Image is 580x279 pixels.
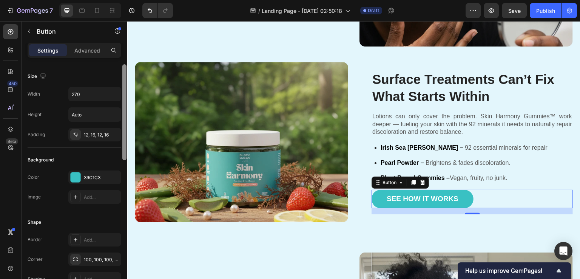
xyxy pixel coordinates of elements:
[28,157,54,163] div: Background
[28,236,42,243] div: Border
[536,7,555,15] div: Publish
[244,169,346,187] a: See How It Works
[554,242,572,260] div: Open Intercom Messenger
[69,108,121,121] input: Auto
[254,158,271,165] div: Button
[28,111,42,118] div: Height
[253,122,420,131] p: 92 essential minerals for repair
[28,174,39,181] div: Color
[502,3,527,18] button: Save
[262,7,342,15] span: Landing Page - [DATE] 02:50:18
[37,46,59,54] p: Settings
[530,3,561,18] button: Publish
[253,137,420,146] p: Brightens & fades discoloration.
[127,21,580,279] iframe: Design area
[3,3,56,18] button: 7
[253,138,297,145] strong: Pearl Powder –
[69,87,121,101] input: Auto
[258,7,260,15] span: /
[368,7,379,14] span: Draft
[84,132,119,138] div: 12, 16, 12, 16
[28,219,41,226] div: Shape
[28,194,41,200] div: Image
[8,41,221,201] img: gempages_575567914451600210-a6489fc4-1c6c-4bb6-b36e-8704ff67490a.jpg
[142,3,173,18] div: Undo/Redo
[253,123,336,130] strong: Irish Sea [PERSON_NAME] –
[7,81,18,87] div: 450
[465,267,554,274] span: Help us improve GemPages!
[74,46,100,54] p: Advanced
[28,91,40,98] div: Width
[253,152,420,161] p: Vegan, fruity, no junk.
[28,256,43,263] div: Corner
[84,174,119,181] div: 39C1C3
[244,49,446,85] h2: Surface Treatments Can’t Fix What Starts Within
[245,91,445,115] p: Lotions can only cover the problem. Skin Harmony Gummies™ work deeper — fueling your skin with th...
[37,27,101,36] p: Button
[259,173,331,183] p: See How It Works
[6,138,18,144] div: Beta
[84,237,119,243] div: Add...
[253,153,322,160] strong: Plant-Based Gummies –
[28,71,48,82] div: Size
[84,194,119,201] div: Add...
[84,256,119,263] div: 100, 100, 100, 100
[508,8,521,14] span: Save
[465,266,563,275] button: Show survey - Help us improve GemPages!
[28,131,45,138] div: Padding
[49,6,53,15] p: 7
